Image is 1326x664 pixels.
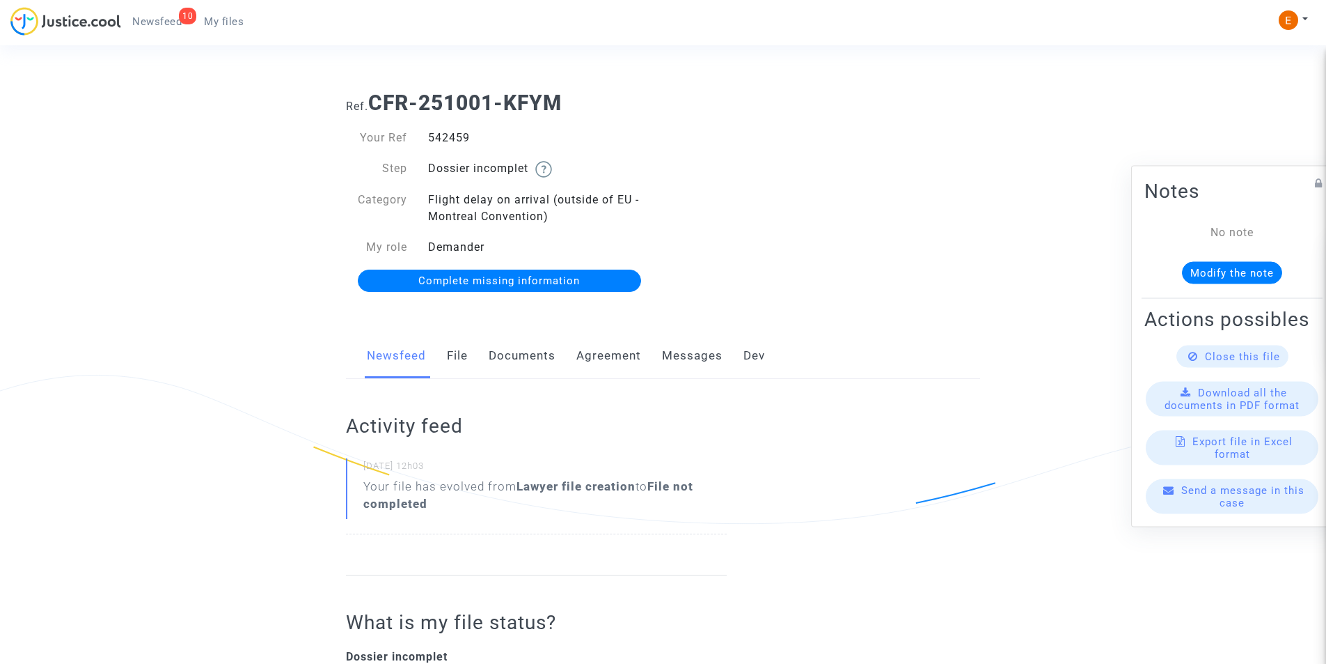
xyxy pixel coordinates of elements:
[346,610,727,635] h2: What is my file status?
[346,414,727,438] h2: Activity feed
[363,479,693,511] b: File not completed
[1279,10,1298,30] img: ACg8ocIeiFvHKe4dA5oeRFd_CiCnuxWUEc1A2wYhRJE3TTWt=s96-c
[418,130,663,146] div: 542459
[367,333,426,379] a: Newsfeed
[662,333,723,379] a: Messages
[346,100,368,113] span: Ref.
[121,11,193,32] a: 10Newsfeed
[336,130,418,146] div: Your Ref
[418,160,663,178] div: Dossier incomplet
[363,478,727,513] div: Your file has evolved from to
[1165,386,1300,411] span: Download all the documents in PDF format
[132,15,182,28] span: Newsfeed
[204,15,244,28] span: My files
[336,192,418,225] div: Category
[1165,224,1299,240] div: No note
[1144,307,1320,331] h2: Actions possibles
[489,333,555,379] a: Documents
[1144,178,1320,203] h2: Notes
[535,161,552,178] img: help.svg
[336,160,418,178] div: Step
[1205,350,1280,362] span: Close this file
[743,333,765,379] a: Dev
[447,333,468,379] a: File
[179,8,196,24] div: 10
[418,275,580,287] span: Complete missing information
[418,192,663,225] div: Flight delay on arrival (outside of EU - Montreal Convention)
[368,91,562,115] b: CFR-251001-KFYM
[516,479,636,493] b: Lawyer file creation
[193,11,255,32] a: My files
[418,239,663,256] div: Demander
[363,460,727,478] small: [DATE] 12h03
[576,333,641,379] a: Agreement
[1192,435,1293,460] span: Export file in Excel format
[10,7,121,36] img: jc-logo.svg
[1182,261,1282,284] button: Modify the note
[336,239,418,256] div: My role
[1181,484,1304,509] span: Send a message in this case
